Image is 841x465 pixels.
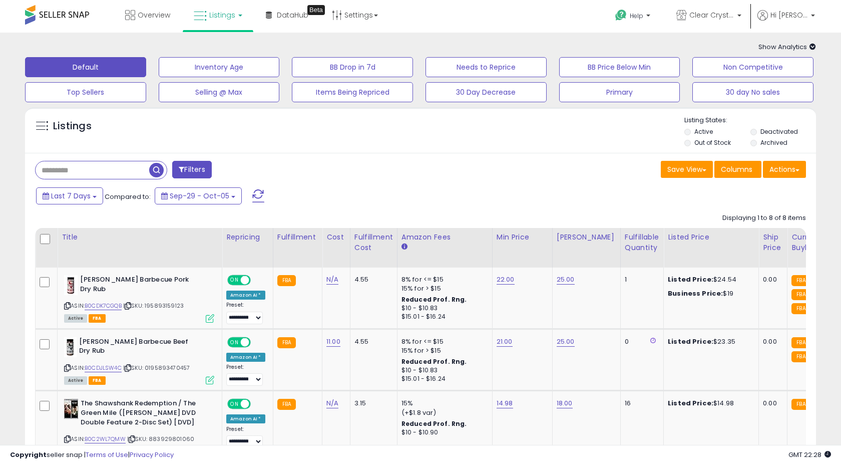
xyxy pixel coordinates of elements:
span: Hi [PERSON_NAME] [770,10,808,20]
button: Actions [763,161,806,178]
a: 22.00 [497,275,515,285]
button: Filters [172,161,211,178]
div: Title [62,232,218,243]
div: Amazon AI * [226,291,265,300]
small: FBA [791,289,810,300]
span: FBA [89,314,106,323]
div: (+$1.8 var) [401,408,485,417]
span: Listings [209,10,235,20]
span: Overview [138,10,170,20]
div: 0.00 [763,399,779,408]
div: $23.35 [668,337,751,346]
div: 0 [625,337,656,346]
a: 25.00 [557,275,575,285]
i: Get Help [615,9,627,22]
span: | SKU: 195893159123 [123,302,184,310]
button: Top Sellers [25,82,146,102]
b: [PERSON_NAME] Barbecue Beef Dry Rub [79,337,201,358]
span: Last 7 Days [51,191,91,201]
div: $10 - $10.90 [401,428,485,437]
small: FBA [277,275,296,286]
button: Default [25,57,146,77]
span: OFF [249,338,265,346]
div: Fulfillment Cost [354,232,393,253]
a: Terms of Use [86,450,128,459]
b: Reduced Prof. Rng. [401,295,467,304]
div: 15% [401,399,485,408]
b: Listed Price: [668,398,713,408]
img: 41YVKH3ElzL._SL40_.jpg [64,337,77,357]
small: Amazon Fees. [401,243,407,252]
span: All listings currently available for purchase on Amazon [64,314,87,323]
small: FBA [791,337,810,348]
span: All listings currently available for purchase on Amazon [64,376,87,385]
a: Hi [PERSON_NAME] [757,10,815,33]
div: $10 - $10.83 [401,304,485,313]
div: Amazon AI * [226,353,265,362]
div: [PERSON_NAME] [557,232,616,243]
b: Listed Price: [668,337,713,346]
div: Amazon AI * [226,414,265,423]
img: 41RQx4VWjfL._SL40_.jpg [64,275,78,295]
div: Tooltip anchor [307,5,325,15]
div: Preset: [226,302,265,324]
b: The Shawshank Redemption / The Green Mile ([PERSON_NAME] DVD Double Feature 2-Disc Set) [DVD] [81,399,202,429]
a: 11.00 [326,337,340,347]
button: BB Price Below Min [559,57,680,77]
div: $14.98 [668,399,751,408]
button: Non Competitive [692,57,813,77]
div: 3.15 [354,399,389,408]
div: Repricing [226,232,269,243]
div: 4.55 [354,275,389,284]
small: FBA [791,275,810,286]
small: FBA [277,399,296,410]
div: 15% for > $15 [401,284,485,293]
div: 8% for <= $15 [401,275,485,284]
div: Preset: [226,426,265,448]
small: FBA [791,303,810,314]
b: Reduced Prof. Rng. [401,357,467,366]
a: B0CDJLSW4C [85,364,122,372]
span: Show Analytics [758,42,816,52]
div: 16 [625,399,656,408]
div: Fulfillable Quantity [625,232,659,253]
b: [PERSON_NAME] Barbecue Pork Dry Rub [80,275,202,296]
div: $15.01 - $16.24 [401,375,485,383]
img: 41mHO7b7sXL._SL40_.jpg [64,399,78,419]
button: Last 7 Days [36,187,103,204]
button: BB Drop in 7d [292,57,413,77]
p: Listing States: [684,116,815,125]
span: ON [228,276,241,285]
small: FBA [791,399,810,410]
span: OFF [249,400,265,408]
div: 15% for > $15 [401,346,485,355]
a: N/A [326,275,338,285]
b: Listed Price: [668,275,713,284]
span: ON [228,400,241,408]
a: B0C2WL7QMW [85,435,126,443]
small: FBA [791,351,810,362]
span: ON [228,338,241,346]
a: 21.00 [497,337,513,347]
a: B0CDK7CGQB [85,302,122,310]
span: Columns [721,164,752,174]
button: Needs to Reprice [426,57,547,77]
label: Archived [760,138,787,147]
h5: Listings [53,119,92,133]
button: Items Being Repriced [292,82,413,102]
div: 4.55 [354,337,389,346]
button: Selling @ Max [159,82,280,102]
a: 18.00 [557,398,573,408]
span: FBA [89,376,106,385]
button: Columns [714,161,761,178]
strong: Copyright [10,450,47,459]
span: | SKU: 0195893470457 [123,364,190,372]
label: Deactivated [760,127,798,136]
div: 1 [625,275,656,284]
a: 14.98 [497,398,513,408]
small: FBA [277,337,296,348]
button: 30 Day Decrease [426,82,547,102]
div: Preset: [226,364,265,386]
label: Out of Stock [694,138,731,147]
div: Ship Price [763,232,783,253]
